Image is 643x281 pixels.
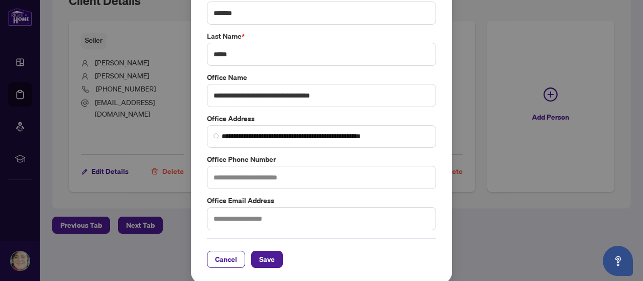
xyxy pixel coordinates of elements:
[603,246,633,276] button: Open asap
[207,72,436,83] label: Office Name
[207,195,436,206] label: Office Email Address
[207,251,245,268] button: Cancel
[207,154,436,165] label: Office Phone Number
[207,113,436,124] label: Office Address
[207,31,436,42] label: Last Name
[259,251,275,267] span: Save
[251,251,283,268] button: Save
[215,251,237,267] span: Cancel
[213,133,220,139] img: search_icon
